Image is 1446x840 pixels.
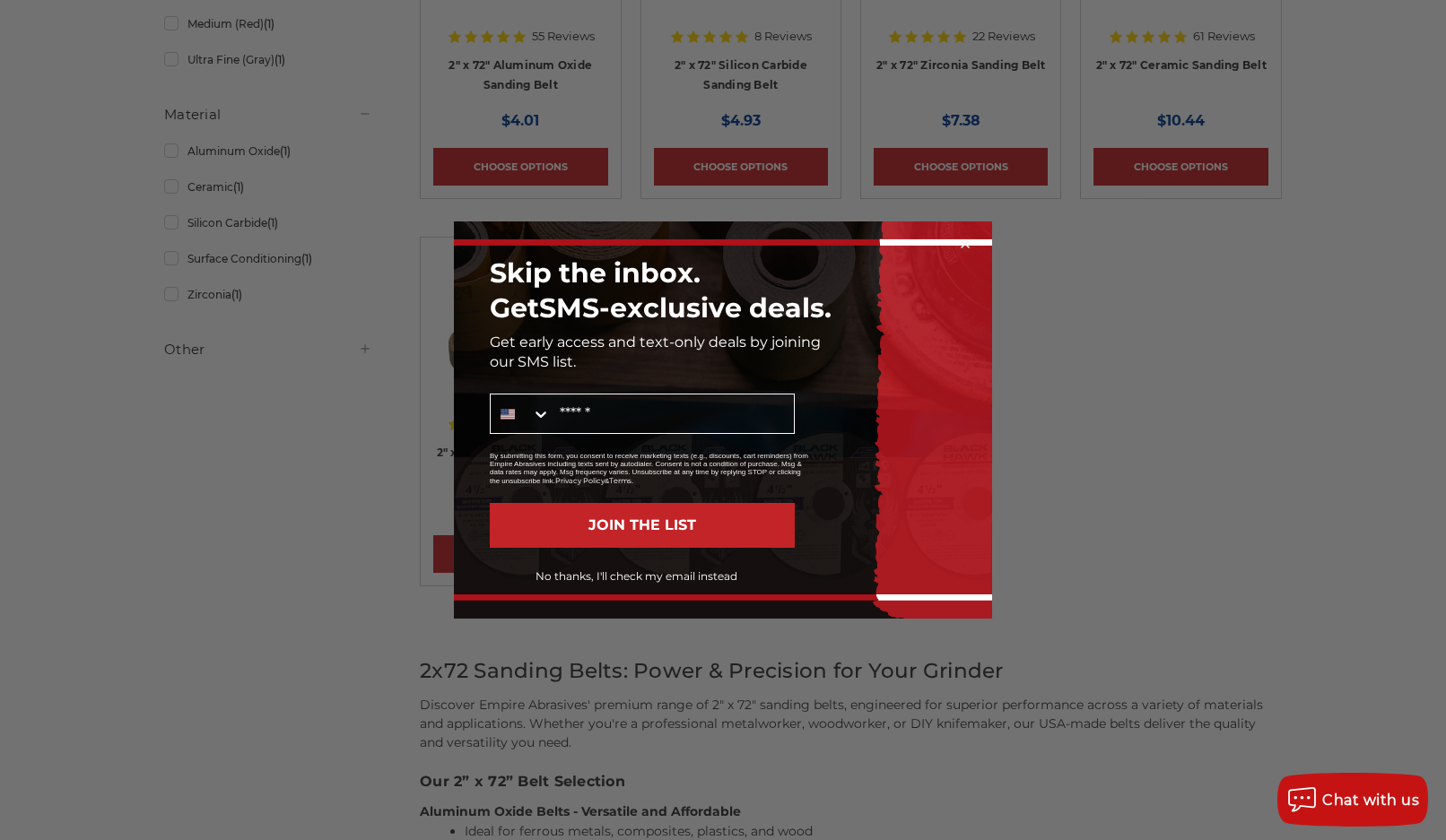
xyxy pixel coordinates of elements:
button: Close dialog [956,235,974,253]
span: Get [490,291,539,325]
a: Terms [609,476,632,485]
a: Privacy Policy [555,476,605,485]
button: Search Countries [491,394,551,433]
button: No thanks, I'll check my email instead [477,561,795,592]
span: Chat with us [1322,792,1419,809]
span: Get early access and text-only deals by joining [490,333,821,351]
span: Skip the inbox. [490,256,701,290]
button: Chat with us [1277,773,1428,827]
span: SMS-exclusive deals. [539,291,832,325]
button: JOIN THE LIST [490,503,795,548]
p: By submitting this form, you consent to receive marketing texts (e.g., discounts, cart reminders)... [490,452,813,485]
img: United States [501,407,515,421]
span: our SMS list. [490,353,576,370]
